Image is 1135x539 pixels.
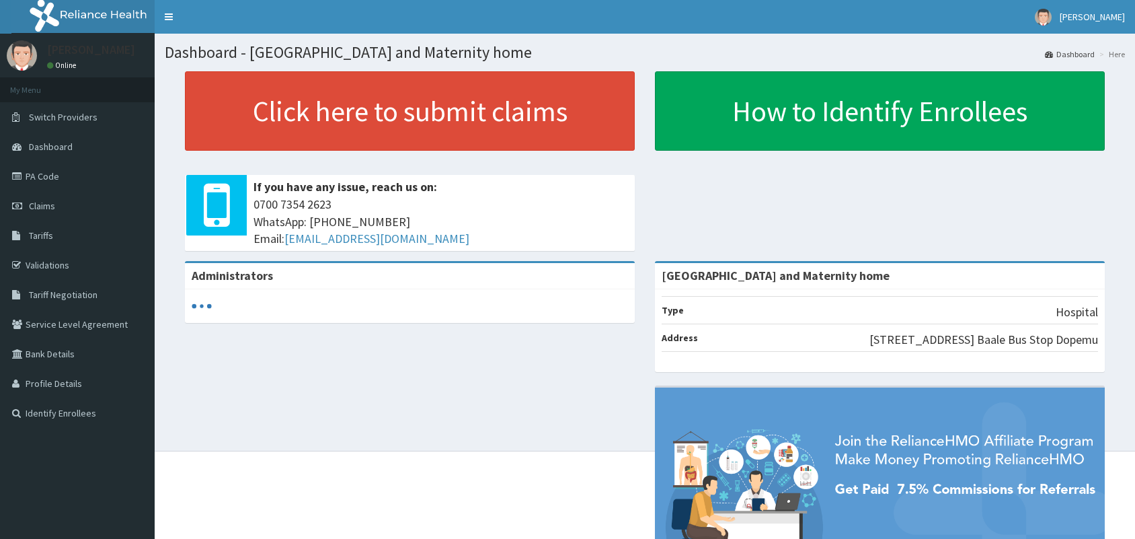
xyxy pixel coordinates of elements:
[662,268,890,283] strong: [GEOGRAPHIC_DATA] and Maternity home
[253,196,628,248] span: 0700 7354 2623 WhatsApp: [PHONE_NUMBER] Email:
[662,332,698,344] b: Address
[869,331,1098,349] p: [STREET_ADDRESS] Baale Bus Stop Dopemu
[29,289,97,301] span: Tariff Negotiation
[1045,48,1095,60] a: Dashboard
[7,40,37,71] img: User Image
[29,141,73,153] span: Dashboard
[1096,48,1125,60] li: Here
[47,61,79,70] a: Online
[655,71,1105,151] a: How to Identify Enrollees
[192,296,212,316] svg: audio-loading
[284,231,469,246] a: [EMAIL_ADDRESS][DOMAIN_NAME]
[1060,11,1125,23] span: [PERSON_NAME]
[29,111,97,123] span: Switch Providers
[192,268,273,283] b: Administrators
[662,304,684,316] b: Type
[185,71,635,151] a: Click here to submit claims
[29,200,55,212] span: Claims
[1056,303,1098,321] p: Hospital
[29,229,53,242] span: Tariffs
[165,44,1125,61] h1: Dashboard - [GEOGRAPHIC_DATA] and Maternity home
[253,179,437,194] b: If you have any issue, reach us on:
[47,44,135,56] p: [PERSON_NAME]
[1035,9,1052,26] img: User Image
